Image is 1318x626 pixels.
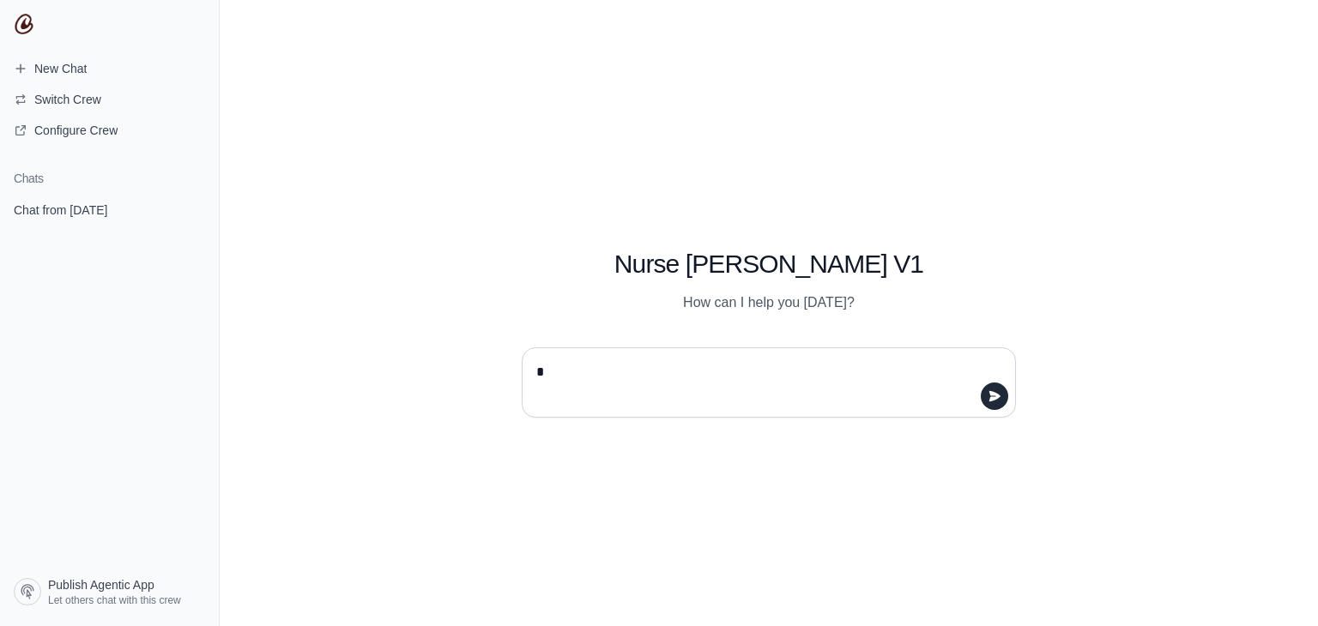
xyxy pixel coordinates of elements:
span: Let others chat with this crew [48,593,181,607]
img: CrewAI Logo [14,14,34,34]
a: Chat from [DATE] [7,194,212,226]
a: New Chat [7,55,212,82]
iframe: Chat Widget [1232,544,1318,626]
span: New Chat [34,60,87,77]
span: Configure Crew [34,122,118,139]
a: Publish Agentic App Let others chat with this crew [7,571,212,612]
p: How can I help you [DATE]? [522,292,1016,313]
span: Chat from [DATE] [14,202,107,219]
a: Configure Crew [7,117,212,144]
h1: Nurse [PERSON_NAME] V1 [522,249,1016,280]
button: Switch Crew [7,86,212,113]
span: Publish Agentic App [48,576,154,593]
span: Switch Crew [34,91,101,108]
